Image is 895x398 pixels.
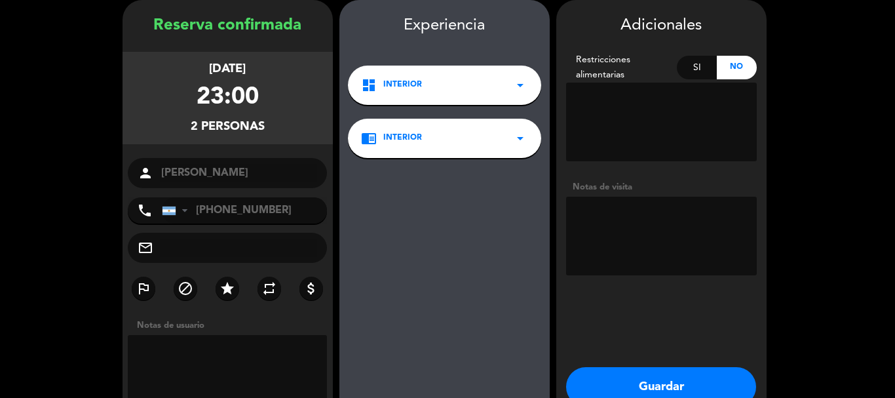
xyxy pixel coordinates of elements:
div: Adicionales [566,13,757,39]
div: Experiencia [339,13,550,39]
div: Argentina: +54 [162,198,193,223]
div: Notas de visita [566,180,757,194]
i: outlined_flag [136,281,151,296]
i: block [178,281,193,296]
i: chrome_reader_mode [361,130,377,146]
div: Restricciones alimentarias [566,52,677,83]
div: Reserva confirmada [123,13,333,39]
div: 2 personas [191,117,265,136]
div: [DATE] [209,60,246,79]
div: Notas de usuario [130,319,333,332]
span: Interior [383,79,422,92]
i: mail_outline [138,240,153,256]
div: 23:00 [197,79,259,117]
i: arrow_drop_down [512,77,528,93]
span: INTERIOR [383,132,422,145]
i: arrow_drop_down [512,130,528,146]
i: attach_money [303,281,319,296]
div: No [717,56,757,79]
i: phone [137,203,153,218]
i: dashboard [361,77,377,93]
i: person [138,165,153,181]
i: star [219,281,235,296]
i: repeat [261,281,277,296]
div: Si [677,56,717,79]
